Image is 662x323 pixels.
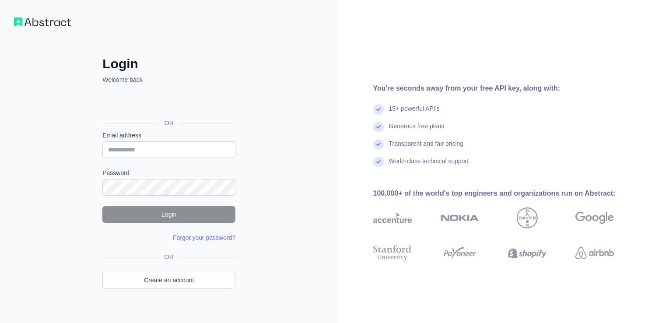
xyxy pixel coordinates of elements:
div: Generous free plans [389,122,445,139]
label: Password [102,169,235,177]
div: 15+ powerful API's [389,104,440,122]
img: check mark [373,139,384,150]
h2: Login [102,56,235,72]
img: nokia [441,207,479,228]
label: Email address [102,131,235,140]
img: shopify [508,243,546,263]
img: check mark [373,104,384,115]
div: Transparent and fair pricing [389,139,464,157]
img: stanford university [373,243,412,263]
img: airbnb [575,243,614,263]
iframe: Bejelentkezés Google-fiókkal gomb [98,94,238,113]
a: Create an account [102,272,235,288]
img: accenture [373,207,412,228]
a: Forgot your password? [173,234,235,241]
span: OR [158,119,181,127]
p: Welcome back [102,75,235,84]
img: check mark [373,122,384,132]
div: You're seconds away from your free API key, along with: [373,83,642,94]
img: google [575,207,614,228]
img: bayer [517,207,538,228]
span: OR [161,253,177,261]
img: payoneer [441,243,479,263]
div: World-class technical support [389,157,469,174]
img: Workflow [14,18,71,26]
img: check mark [373,157,384,167]
button: Login [102,206,235,223]
div: 100,000+ of the world's top engineers and organizations run on Abstract: [373,188,642,199]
